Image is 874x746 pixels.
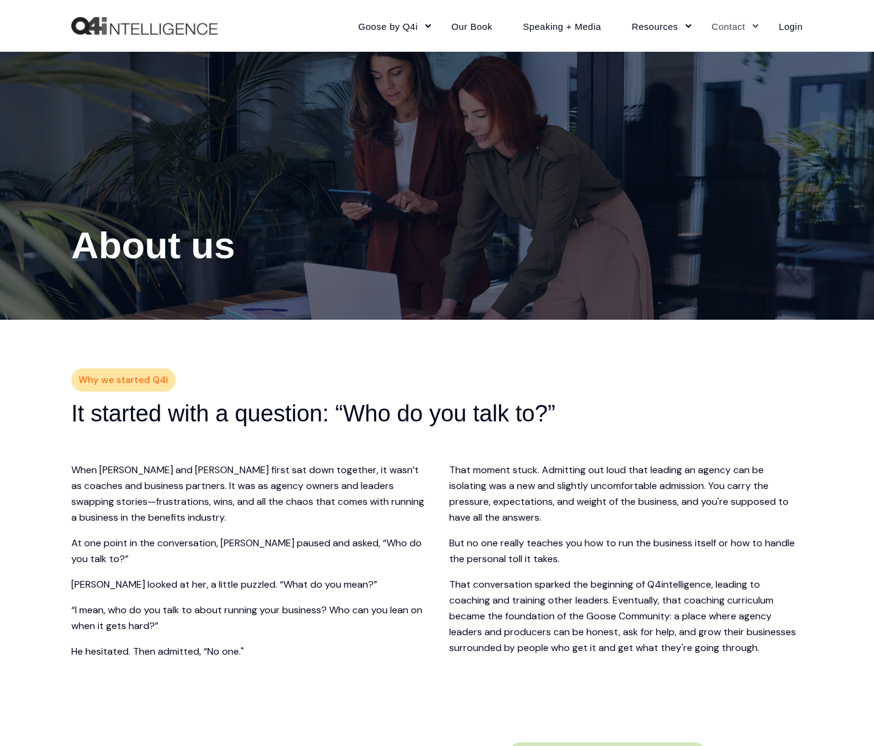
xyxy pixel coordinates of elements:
p: That moment stuck. Admitting out loud that leading an agency can be isolating was a new and sligh... [449,462,803,526]
p: He hesitated. Then admitted, “No one." [71,644,425,660]
span: Why we started Q4i [79,371,168,389]
p: At one point in the conversation, [PERSON_NAME] paused and asked, “Who do you talk to?” [71,535,425,567]
img: Q4intelligence, LLC logo [71,17,218,35]
h2: It started with a question: “Who do you talk to?” [71,398,803,429]
span: About us [71,224,235,266]
p: That conversation sparked the beginning of Q4intelligence, leading to coaching and training other... [449,577,803,656]
a: Back to Home [71,17,218,35]
p: “I mean, who do you talk to about running your business? Who can you lean on when it gets hard?” [71,602,425,634]
p: [PERSON_NAME] looked at her, a little puzzled. “What do you mean?” [71,577,425,593]
p: But no one really teaches you how to run the business itself or how to handle the personal toll i... [449,535,803,567]
p: When [PERSON_NAME] and [PERSON_NAME] first sat down together, it wasn’t as coaches and business p... [71,462,425,526]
